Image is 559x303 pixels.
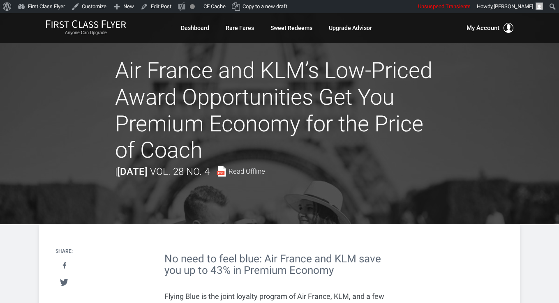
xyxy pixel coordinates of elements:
[164,253,395,276] h2: No need to feel blue: Air France and KLM save you up to 43% in Premium Economy
[181,21,209,35] a: Dashboard
[115,164,265,179] div: |
[329,21,372,35] a: Upgrade Advisor
[226,21,254,35] a: Rare Fares
[117,166,148,177] strong: [DATE]
[46,20,126,36] a: First Class FlyerAnyone Can Upgrade
[115,57,444,164] h1: Air France and KLM’s Low-Priced Award Opportunities Get You Premium Economy for the Price of Coach
[494,3,533,9] span: [PERSON_NAME]
[418,3,471,9] span: Unsuspend Transients
[216,166,226,177] img: pdf-file.svg
[229,168,265,175] span: Read Offline
[467,23,499,33] span: My Account
[56,275,73,290] a: Tweet
[46,30,126,36] small: Anyone Can Upgrade
[55,249,73,254] h4: Share:
[150,166,210,177] span: Vol. 28 No. 4
[467,23,513,33] button: My Account
[216,166,265,177] a: Read Offline
[56,258,73,273] a: Share
[270,21,312,35] a: Sweet Redeems
[46,20,126,28] img: First Class Flyer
